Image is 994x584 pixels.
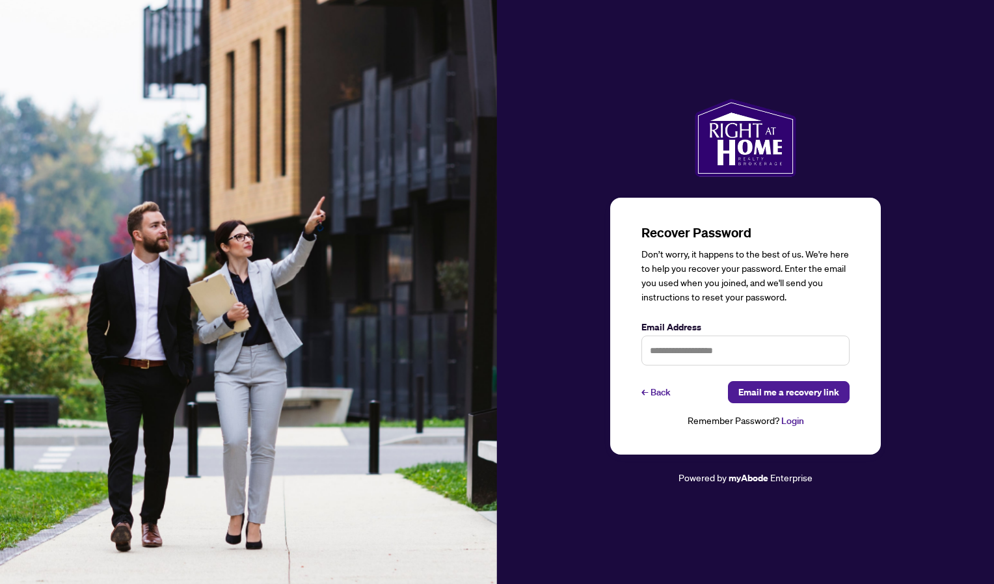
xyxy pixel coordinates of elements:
span: Enterprise [770,471,813,483]
label: Email Address [641,320,850,334]
a: myAbode [729,471,768,485]
button: Email me a recovery link [728,381,850,403]
h3: Recover Password [641,224,850,242]
a: Login [781,415,804,427]
span: ← [641,385,648,399]
a: ←Back [641,381,671,403]
img: ma-logo [695,99,796,177]
div: Don’t worry, it happens to the best of us. We're here to help you recover your password. Enter th... [641,247,850,304]
span: Powered by [678,471,727,483]
span: Email me a recovery link [738,382,839,403]
div: Remember Password? [641,414,850,429]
